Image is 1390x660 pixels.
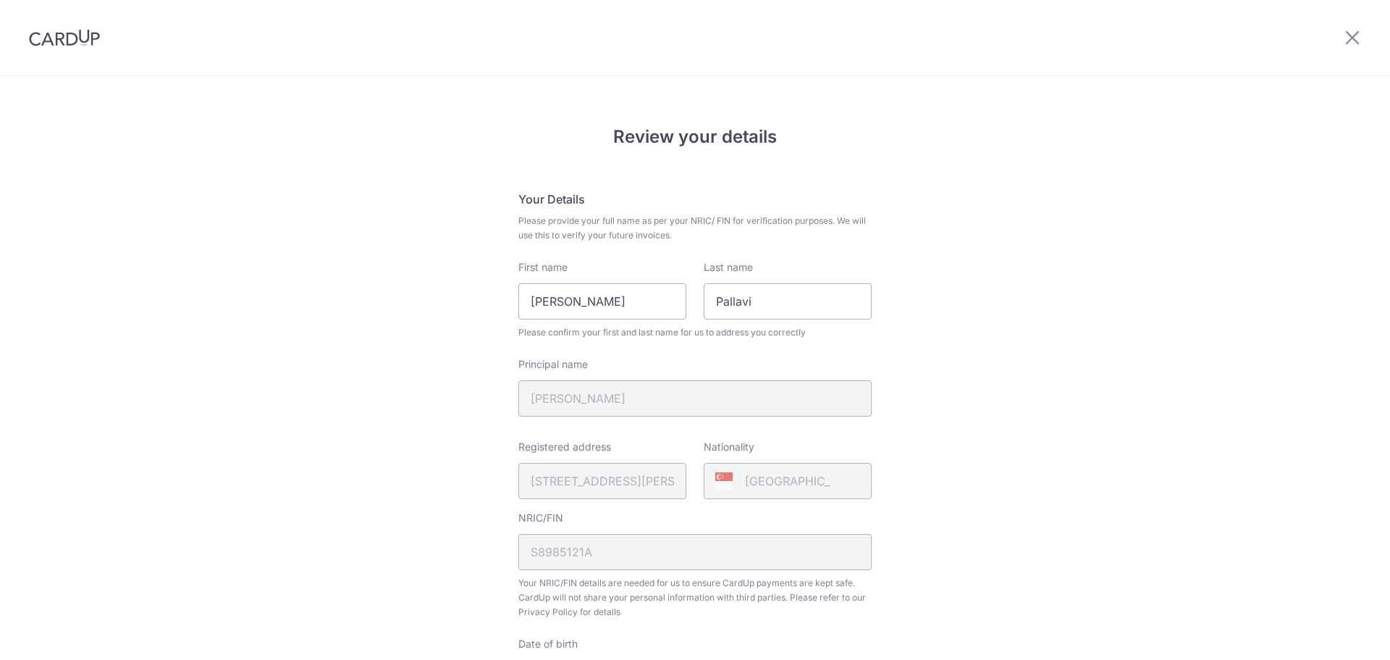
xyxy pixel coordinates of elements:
label: First name [518,260,568,275]
label: Last name [704,260,753,275]
label: Registered address [518,440,611,454]
h5: Your Details [518,191,872,208]
span: Please confirm your first and last name for us to address you correctly [518,325,872,340]
input: Last name [704,283,872,319]
label: Nationality [704,440,754,454]
img: CardUp [29,29,100,46]
label: Date of birth [518,637,578,651]
h4: Review your details [518,124,872,150]
span: Please provide your full name as per your NRIC/ FIN for verification purposes. We will use this t... [518,214,872,243]
input: First Name [518,283,686,319]
span: Your NRIC/FIN details are needed for us to ensure CardUp payments are kept safe. CardUp will not ... [518,576,872,619]
label: NRIC/FIN [518,511,563,525]
label: Principal name [518,357,588,372]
